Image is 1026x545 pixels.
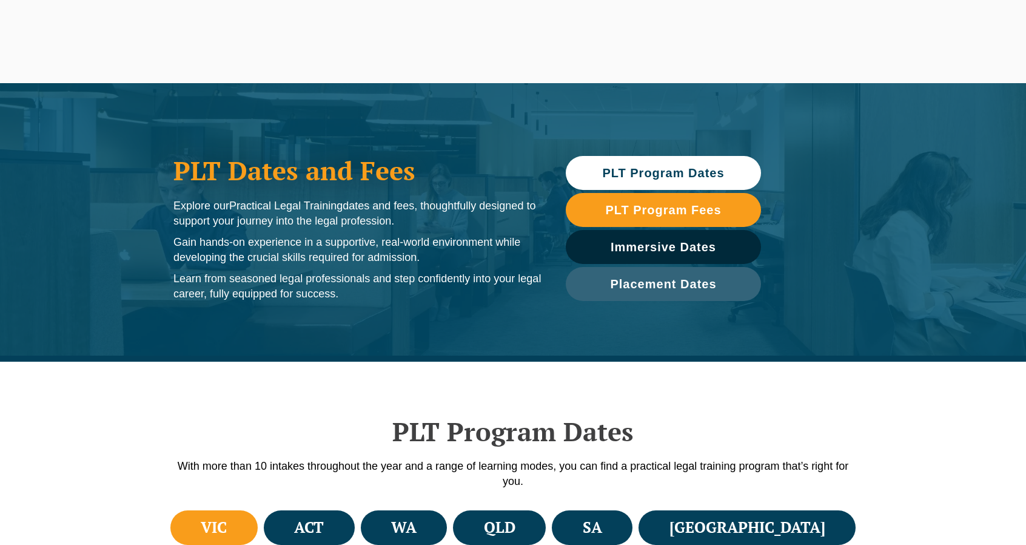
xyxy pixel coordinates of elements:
a: Placement Dates [566,267,761,301]
span: PLT Program Fees [605,204,721,216]
span: Placement Dates [610,278,716,290]
a: PLT Program Dates [566,156,761,190]
a: PLT Program Fees [566,193,761,227]
p: With more than 10 intakes throughout the year and a range of learning modes, you can find a pract... [167,459,859,489]
h4: VIC [201,518,227,538]
p: Gain hands-on experience in a supportive, real-world environment while developing the crucial ski... [173,235,541,265]
h4: QLD [484,518,515,538]
h4: WA [391,518,417,538]
a: Immersive Dates [566,230,761,264]
span: Immersive Dates [611,241,716,253]
p: Explore our dates and fees, thoughtfully designed to support your journey into the legal profession. [173,198,541,229]
h1: PLT Dates and Fees [173,155,541,186]
span: PLT Program Dates [602,167,724,179]
p: Learn from seasoned legal professionals and step confidently into your legal career, fully equipp... [173,271,541,302]
h2: PLT Program Dates [167,416,859,447]
span: Practical Legal Training [229,200,343,212]
h4: [GEOGRAPHIC_DATA] [669,518,825,538]
h4: SA [583,518,602,538]
h4: ACT [294,518,324,538]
